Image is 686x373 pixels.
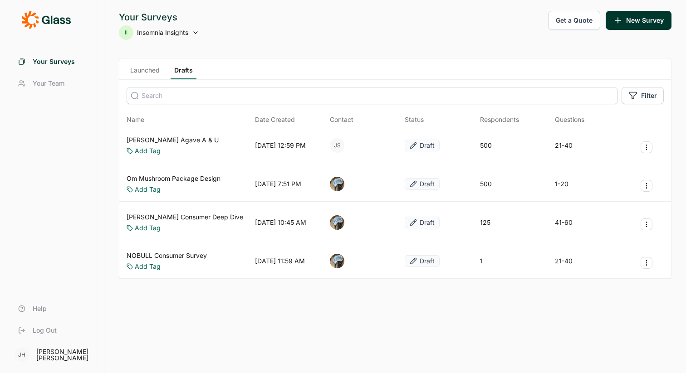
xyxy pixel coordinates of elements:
[330,177,344,191] img: ocn8z7iqvmiiaveqkfqd.png
[330,138,344,153] div: JS
[135,223,161,233] a: Add Tag
[15,348,29,362] div: JH
[405,178,440,190] button: Draft
[255,141,306,150] div: [DATE] 12:59 PM
[405,255,440,267] button: Draft
[255,179,301,189] div: [DATE] 7:51 PM
[330,115,353,124] div: Contact
[119,11,199,24] div: Your Surveys
[330,215,344,230] img: ocn8z7iqvmiiaveqkfqd.png
[127,66,163,79] a: Launched
[33,79,64,88] span: Your Team
[33,304,47,313] span: Help
[119,25,133,40] div: II
[555,179,568,189] div: 1-20
[480,218,490,227] div: 125
[135,146,161,155] a: Add Tag
[555,141,573,150] div: 21-40
[480,115,519,124] div: Respondents
[127,213,243,222] a: [PERSON_NAME] Consumer Deep Dive
[641,91,657,100] span: Filter
[255,218,306,227] div: [DATE] 10:45 AM
[330,254,344,268] img: ocn8z7iqvmiiaveqkfqd.png
[127,87,618,104] input: Search
[33,57,75,66] span: Your Surveys
[255,257,305,266] div: [DATE] 11:59 AM
[641,141,652,153] button: Survey Actions
[127,115,144,124] span: Name
[405,140,440,151] button: Draft
[135,185,161,194] a: Add Tag
[36,349,93,361] div: [PERSON_NAME] [PERSON_NAME]
[135,262,161,271] a: Add Tag
[555,115,584,124] div: Questions
[606,11,671,30] button: New Survey
[555,218,573,227] div: 41-60
[33,326,57,335] span: Log Out
[622,87,664,104] button: Filter
[641,180,652,192] button: Survey Actions
[641,257,652,269] button: Survey Actions
[405,115,424,124] div: Status
[480,179,492,189] div: 500
[137,28,188,37] span: Insomnia Insights
[641,218,652,230] button: Survey Actions
[171,66,196,79] a: Drafts
[255,115,295,124] span: Date Created
[127,251,207,260] a: NOBULL Consumer Survey
[405,217,440,228] button: Draft
[548,11,600,30] button: Get a Quote
[555,257,573,266] div: 21-40
[480,141,492,150] div: 500
[480,257,483,266] div: 1
[127,136,219,145] a: [PERSON_NAME] Agave A & U
[127,174,220,183] a: Om Mushroom Package Design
